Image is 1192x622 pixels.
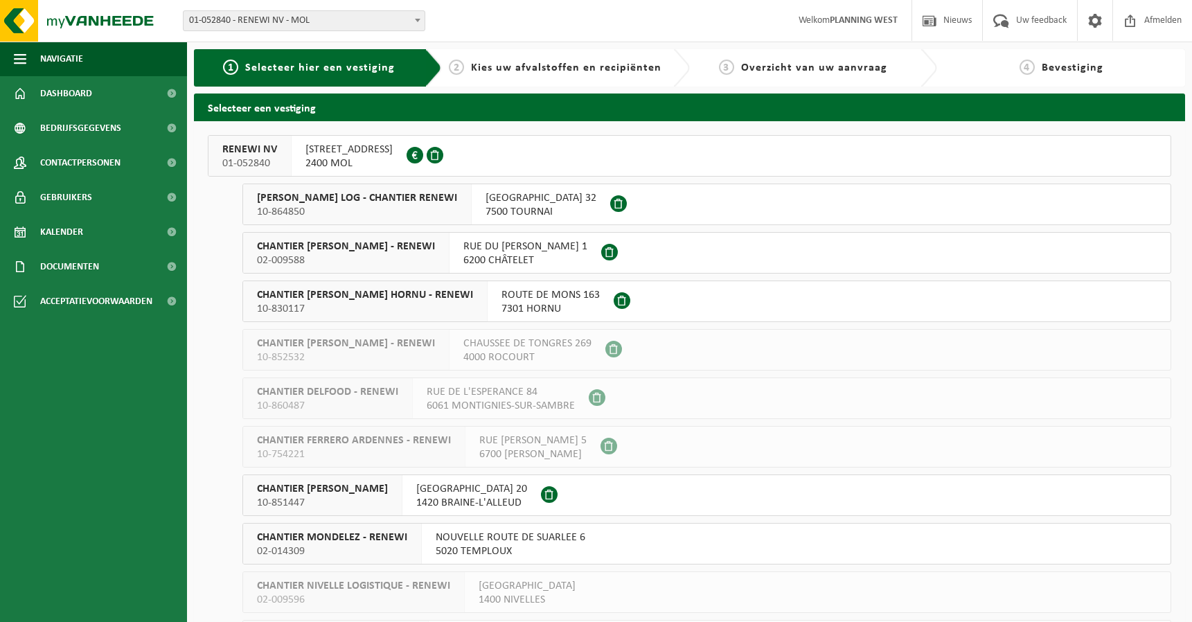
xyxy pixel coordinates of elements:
[257,447,451,461] span: 10-754221
[242,474,1171,516] button: CHANTIER [PERSON_NAME] 10-851447 [GEOGRAPHIC_DATA] 201420 BRAINE-L'ALLEUD
[463,254,587,267] span: 6200 CHÂTELET
[40,249,99,284] span: Documenten
[257,254,435,267] span: 02-009588
[257,531,407,544] span: CHANTIER MONDELEZ - RENEWI
[305,143,393,157] span: [STREET_ADDRESS]
[40,111,121,145] span: Bedrijfsgegevens
[257,385,398,399] span: CHANTIER DELFOOD - RENEWI
[40,145,121,180] span: Contactpersonen
[257,399,398,413] span: 10-860487
[501,288,600,302] span: ROUTE DE MONS 163
[257,191,457,205] span: [PERSON_NAME] LOG - CHANTIER RENEWI
[242,232,1171,274] button: CHANTIER [PERSON_NAME] - RENEWI 02-009588 RUE DU [PERSON_NAME] 16200 CHÂTELET
[257,579,450,593] span: CHANTIER NIVELLE LOGISTIQUE - RENEWI
[257,337,435,350] span: CHANTIER [PERSON_NAME] - RENEWI
[305,157,393,170] span: 2400 MOL
[257,288,473,302] span: CHANTIER [PERSON_NAME] HORNU - RENEWI
[242,184,1171,225] button: [PERSON_NAME] LOG - CHANTIER RENEWI 10-864850 [GEOGRAPHIC_DATA] 327500 TOURNAI
[257,496,388,510] span: 10-851447
[479,593,576,607] span: 1400 NIVELLES
[479,579,576,593] span: [GEOGRAPHIC_DATA]
[40,42,83,76] span: Navigatie
[830,15,898,26] strong: PLANNING WEST
[427,385,575,399] span: RUE DE L'ESPERANCE 84
[257,544,407,558] span: 02-014309
[436,531,585,544] span: NOUVELLE ROUTE DE SUARLEE 6
[479,447,587,461] span: 6700 [PERSON_NAME]
[463,350,591,364] span: 4000 ROCOURT
[222,157,277,170] span: 01-052840
[257,593,450,607] span: 02-009596
[479,434,587,447] span: RUE [PERSON_NAME] 5
[1020,60,1035,75] span: 4
[242,523,1171,565] button: CHANTIER MONDELEZ - RENEWI 02-014309 NOUVELLE ROUTE DE SUARLEE 65020 TEMPLOUX
[223,60,238,75] span: 1
[242,281,1171,322] button: CHANTIER [PERSON_NAME] HORNU - RENEWI 10-830117 ROUTE DE MONS 1637301 HORNU
[257,205,457,219] span: 10-864850
[208,135,1171,177] button: RENEWI NV 01-052840 [STREET_ADDRESS]2400 MOL
[245,62,395,73] span: Selecteer hier een vestiging
[436,544,585,558] span: 5020 TEMPLOUX
[257,302,473,316] span: 10-830117
[222,143,277,157] span: RENEWI NV
[257,482,388,496] span: CHANTIER [PERSON_NAME]
[463,337,591,350] span: CHAUSSEE DE TONGRES 269
[194,94,1185,121] h2: Selecteer een vestiging
[416,496,527,510] span: 1420 BRAINE-L'ALLEUD
[449,60,464,75] span: 2
[486,191,596,205] span: [GEOGRAPHIC_DATA] 32
[719,60,734,75] span: 3
[183,10,425,31] span: 01-052840 - RENEWI NV - MOL
[463,240,587,254] span: RUE DU [PERSON_NAME] 1
[40,76,92,111] span: Dashboard
[501,302,600,316] span: 7301 HORNU
[184,11,425,30] span: 01-052840 - RENEWI NV - MOL
[416,482,527,496] span: [GEOGRAPHIC_DATA] 20
[257,350,435,364] span: 10-852532
[486,205,596,219] span: 7500 TOURNAI
[741,62,887,73] span: Overzicht van uw aanvraag
[40,284,152,319] span: Acceptatievoorwaarden
[40,215,83,249] span: Kalender
[427,399,575,413] span: 6061 MONTIGNIES-SUR-SAMBRE
[257,240,435,254] span: CHANTIER [PERSON_NAME] - RENEWI
[40,180,92,215] span: Gebruikers
[471,62,661,73] span: Kies uw afvalstoffen en recipiënten
[257,434,451,447] span: CHANTIER FERRERO ARDENNES - RENEWI
[1042,62,1103,73] span: Bevestiging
